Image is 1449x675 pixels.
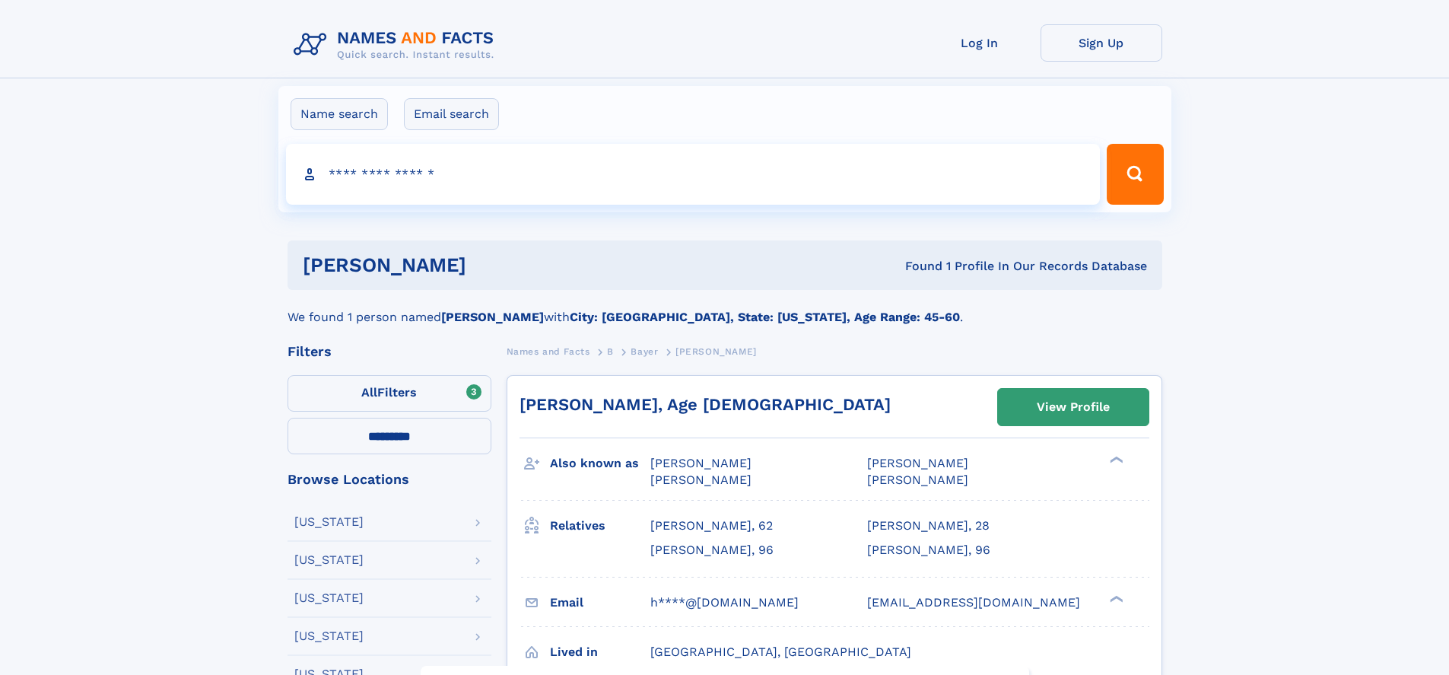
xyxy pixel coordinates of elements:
[507,342,590,361] a: Names and Facts
[441,310,544,324] b: [PERSON_NAME]
[867,542,990,559] a: [PERSON_NAME], 96
[286,144,1101,205] input: search input
[675,346,757,357] span: [PERSON_NAME]
[685,258,1147,275] div: Found 1 Profile In Our Records Database
[550,590,650,616] h3: Email
[520,395,891,414] a: [PERSON_NAME], Age [DEMOGRAPHIC_DATA]
[867,517,990,534] a: [PERSON_NAME], 28
[1106,455,1124,465] div: ❯
[631,346,658,357] span: Bayer
[1041,24,1162,62] a: Sign Up
[650,645,911,659] span: [GEOGRAPHIC_DATA], [GEOGRAPHIC_DATA]
[550,513,650,539] h3: Relatives
[288,345,491,358] div: Filters
[294,554,364,566] div: [US_STATE]
[919,24,1041,62] a: Log In
[291,98,388,130] label: Name search
[288,290,1162,326] div: We found 1 person named with .
[867,473,968,487] span: [PERSON_NAME]
[867,456,968,470] span: [PERSON_NAME]
[294,516,364,528] div: [US_STATE]
[650,456,752,470] span: [PERSON_NAME]
[1106,594,1124,603] div: ❯
[607,346,614,357] span: B
[288,473,491,486] div: Browse Locations
[294,592,364,604] div: [US_STATE]
[288,375,491,412] label: Filters
[404,98,499,130] label: Email search
[650,542,774,559] a: [PERSON_NAME], 96
[631,342,658,361] a: Bayer
[570,310,960,324] b: City: [GEOGRAPHIC_DATA], State: [US_STATE], Age Range: 45-60
[550,451,650,476] h3: Also known as
[294,630,364,642] div: [US_STATE]
[607,342,614,361] a: B
[303,256,686,275] h1: [PERSON_NAME]
[550,639,650,665] h3: Lived in
[867,595,1080,610] span: [EMAIL_ADDRESS][DOMAIN_NAME]
[998,389,1149,425] a: View Profile
[650,517,773,534] a: [PERSON_NAME], 62
[288,24,507,65] img: Logo Names and Facts
[361,385,377,400] span: All
[1107,144,1163,205] button: Search Button
[650,473,752,487] span: [PERSON_NAME]
[1037,390,1110,425] div: View Profile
